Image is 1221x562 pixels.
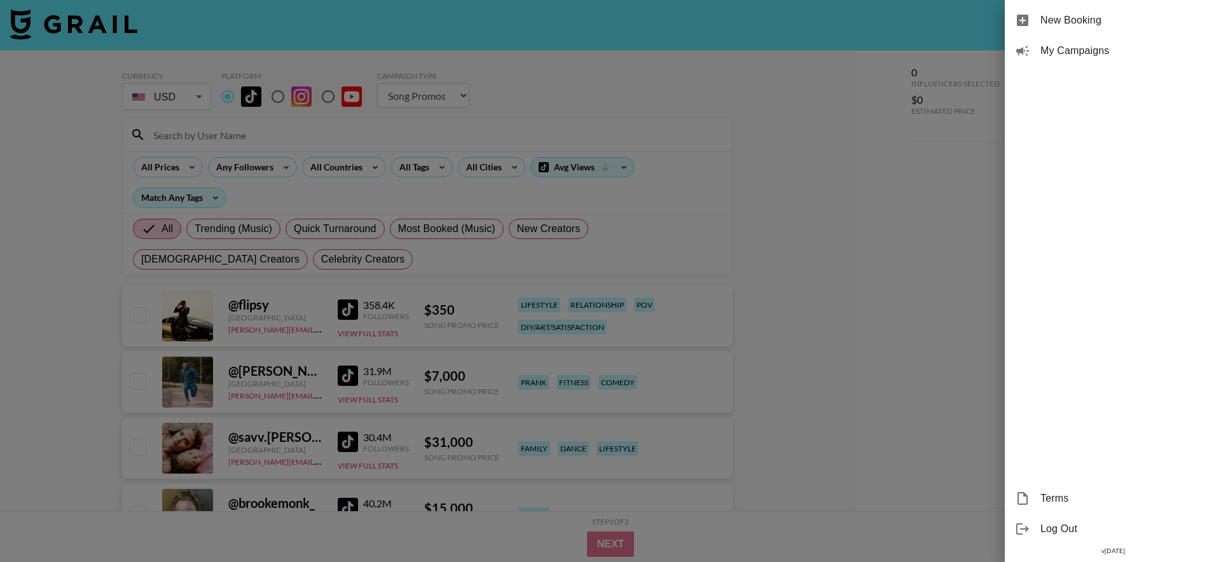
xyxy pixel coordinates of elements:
[1157,498,1206,547] iframe: Drift Widget Chat Controller
[1040,43,1211,58] span: My Campaigns
[1005,36,1221,66] div: My Campaigns
[1005,483,1221,514] div: Terms
[1040,13,1211,28] span: New Booking
[1040,521,1211,537] span: Log Out
[1005,544,1221,558] div: v [DATE]
[1005,5,1221,36] div: New Booking
[1005,514,1221,544] div: Log Out
[1040,491,1211,506] span: Terms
